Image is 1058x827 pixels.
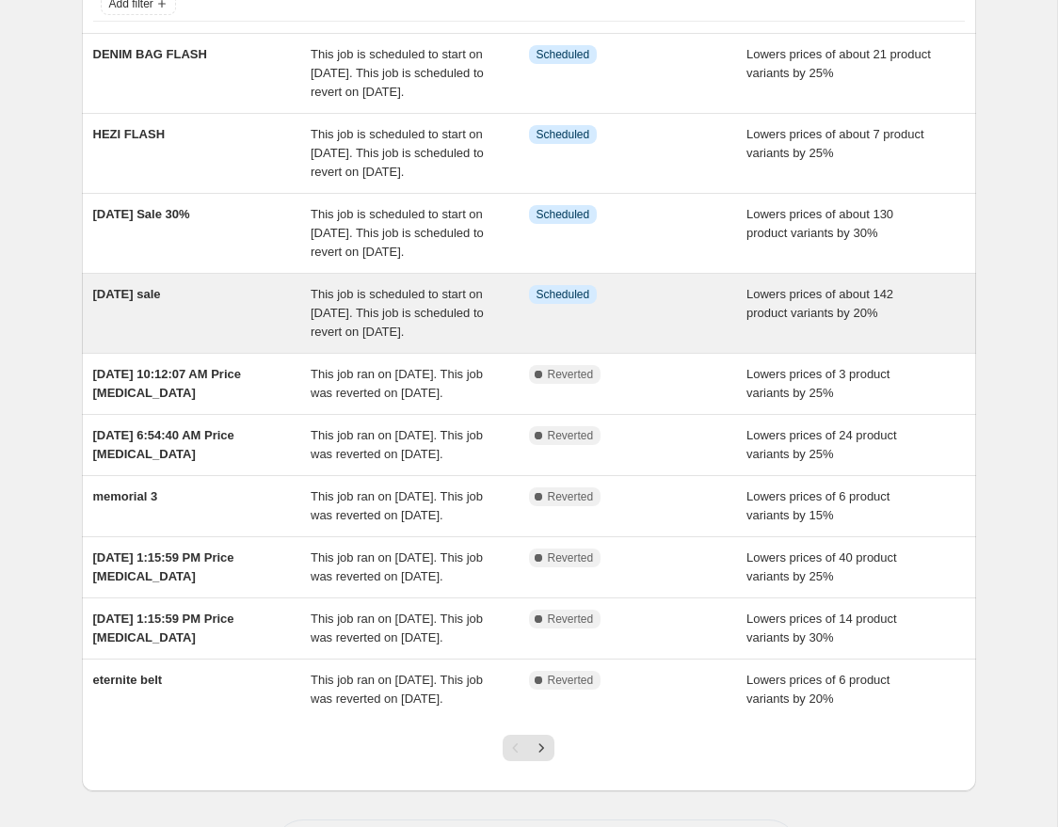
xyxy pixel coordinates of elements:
[93,428,234,461] span: [DATE] 6:54:40 AM Price [MEDICAL_DATA]
[548,612,594,627] span: Reverted
[528,735,554,761] button: Next
[311,47,484,99] span: This job is scheduled to start on [DATE]. This job is scheduled to revert on [DATE].
[548,367,594,382] span: Reverted
[311,367,483,400] span: This job ran on [DATE]. This job was reverted on [DATE].
[93,47,207,61] span: DENIM BAG FLASH
[746,428,897,461] span: Lowers prices of 24 product variants by 25%
[548,673,594,688] span: Reverted
[93,127,166,141] span: HEZI FLASH
[746,207,893,240] span: Lowers prices of about 130 product variants by 30%
[93,207,190,221] span: [DATE] Sale 30%
[311,207,484,259] span: This job is scheduled to start on [DATE]. This job is scheduled to revert on [DATE].
[537,127,590,142] span: Scheduled
[746,550,897,583] span: Lowers prices of 40 product variants by 25%
[537,47,590,62] span: Scheduled
[311,127,484,179] span: This job is scheduled to start on [DATE]. This job is scheduled to revert on [DATE].
[548,550,594,565] span: Reverted
[93,287,161,301] span: [DATE] sale
[746,127,924,160] span: Lowers prices of about 7 product variants by 25%
[311,428,483,461] span: This job ran on [DATE]. This job was reverted on [DATE].
[746,489,890,522] span: Lowers prices of 6 product variants by 15%
[93,673,163,687] span: eternite belt
[93,367,242,400] span: [DATE] 10:12:07 AM Price [MEDICAL_DATA]
[548,428,594,443] span: Reverted
[311,550,483,583] span: This job ran on [DATE]. This job was reverted on [DATE].
[311,287,484,339] span: This job is scheduled to start on [DATE]. This job is scheduled to revert on [DATE].
[93,612,234,644] span: [DATE] 1:15:59 PM Price [MEDICAL_DATA]
[746,673,890,706] span: Lowers prices of 6 product variants by 20%
[537,287,590,302] span: Scheduled
[746,287,893,320] span: Lowers prices of about 142 product variants by 20%
[311,612,483,644] span: This job ran on [DATE]. This job was reverted on [DATE].
[311,489,483,522] span: This job ran on [DATE]. This job was reverted on [DATE].
[503,735,554,761] nav: Pagination
[537,207,590,222] span: Scheduled
[93,550,234,583] span: [DATE] 1:15:59 PM Price [MEDICAL_DATA]
[746,612,897,644] span: Lowers prices of 14 product variants by 30%
[93,489,158,503] span: memorial 3
[548,489,594,504] span: Reverted
[311,673,483,706] span: This job ran on [DATE]. This job was reverted on [DATE].
[746,47,931,80] span: Lowers prices of about 21 product variants by 25%
[746,367,890,400] span: Lowers prices of 3 product variants by 25%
